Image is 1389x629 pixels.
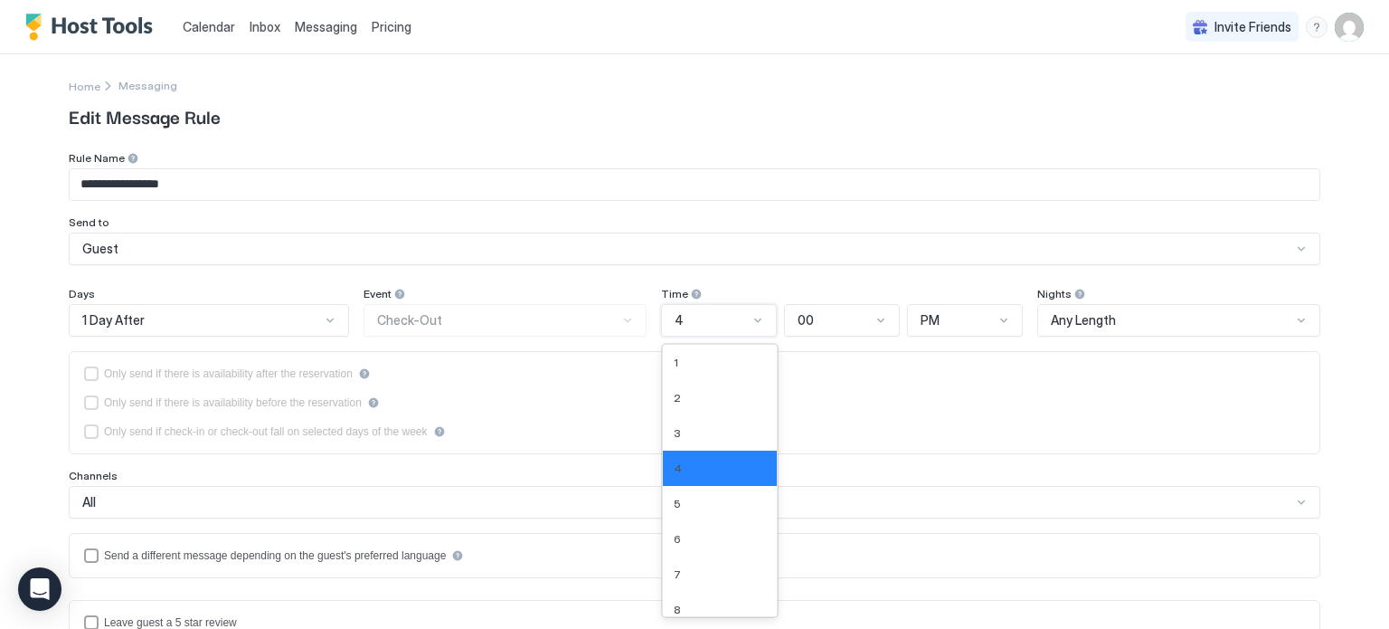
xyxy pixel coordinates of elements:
[25,14,161,41] a: Host Tools Logo
[70,169,1319,200] input: Input Field
[104,367,353,380] div: Only send if there is availability after the reservation
[921,312,940,329] span: PM
[69,469,118,482] span: Channels
[674,567,681,581] span: 7
[674,391,681,405] span: 2
[1037,287,1072,300] span: Nights
[674,356,678,369] span: 1
[84,424,1305,439] div: isLimited
[183,17,235,36] a: Calendar
[69,287,95,300] span: Days
[183,19,235,34] span: Calendar
[250,17,280,36] a: Inbox
[675,312,684,329] span: 4
[69,76,100,95] div: Breadcrumb
[1306,16,1328,38] div: menu
[674,532,681,546] span: 6
[118,79,177,92] div: Breadcrumb
[104,549,446,562] div: Send a different message depending on the guest's preferred language
[674,603,681,616] span: 8
[69,151,125,165] span: Rule Name
[104,396,362,409] div: Only send if there is availability before the reservation
[84,367,1305,381] div: afterReservation
[295,19,357,34] span: Messaging
[104,616,237,629] div: Leave guest a 5 star review
[69,215,109,229] span: Send to
[84,396,1305,410] div: beforeReservation
[674,497,681,510] span: 5
[1335,13,1364,42] div: User profile
[118,79,177,92] span: Messaging
[1051,312,1116,329] span: Any Length
[674,462,682,475] span: 4
[104,425,428,438] div: Only send if check-in or check-out fall on selected days of the week
[295,17,357,36] a: Messaging
[364,287,392,300] span: Event
[82,494,96,510] span: All
[82,312,145,329] span: 1 Day After
[661,287,688,300] span: Time
[69,80,100,93] span: Home
[798,312,814,329] span: 00
[84,548,1305,563] div: languagesEnabled
[69,102,1320,129] span: Edit Message Rule
[372,19,411,35] span: Pricing
[674,426,681,440] span: 3
[18,567,61,611] div: Open Intercom Messenger
[69,76,100,95] a: Home
[82,241,118,257] span: Guest
[1214,19,1291,35] span: Invite Friends
[250,19,280,34] span: Inbox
